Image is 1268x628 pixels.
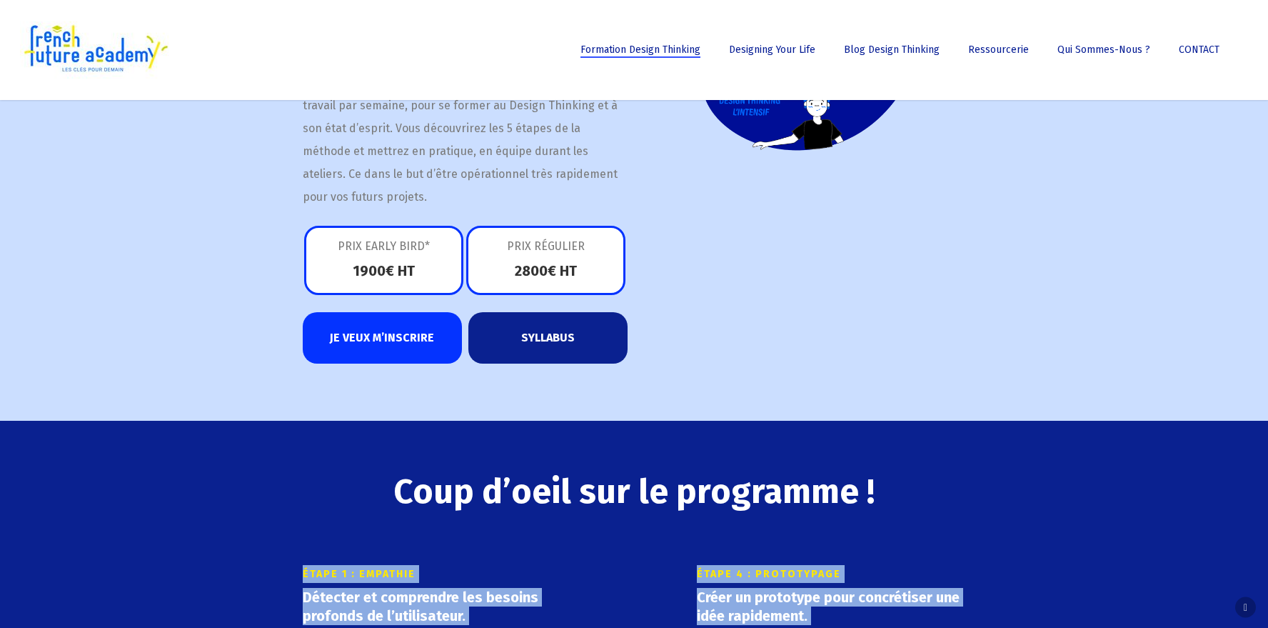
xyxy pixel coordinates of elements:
[837,45,947,55] a: Blog Design Thinking
[468,312,628,364] a: SYLLABUS
[573,45,708,55] a: Formation Design Thinking
[393,471,875,512] span: Coup d’oeil sur le programme !
[303,568,416,580] span: ÉTAPE 1 : EMPATHIE
[303,312,462,364] a: JE VEUX M’INSCRIRE
[1050,45,1157,55] a: Qui sommes-nous ?
[1057,44,1150,56] span: Qui sommes-nous ?
[697,589,960,624] span: Créer un prototype pour concrétiser une idée rapidement.
[697,568,841,580] span: ÉTAPE 4 : PROTOTYPAGE
[729,44,815,56] span: Designing Your Life
[20,21,171,79] img: French Future Academy
[1172,45,1227,55] a: CONTACT
[1179,44,1219,56] span: CONTACT
[497,261,595,280] h4: 2800€ HT
[961,45,1036,55] a: Ressourcerie
[303,71,628,209] p: Une formation accélérée d’un mois, à raison de 8 à 10h de travail par semaine, pour se former au ...
[335,261,433,280] h4: 1900€ HT
[580,44,700,56] span: Formation Design Thinking
[722,45,822,55] a: Designing Your Life
[335,235,433,261] p: PRIX EARLY BIRD*
[968,44,1029,56] span: Ressourcerie
[844,44,940,56] span: Blog Design Thinking
[497,235,595,261] p: PRIX RÉGULIER
[303,589,538,624] span: Détecter et comprendre les besoins profonds de l’utilisateur.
